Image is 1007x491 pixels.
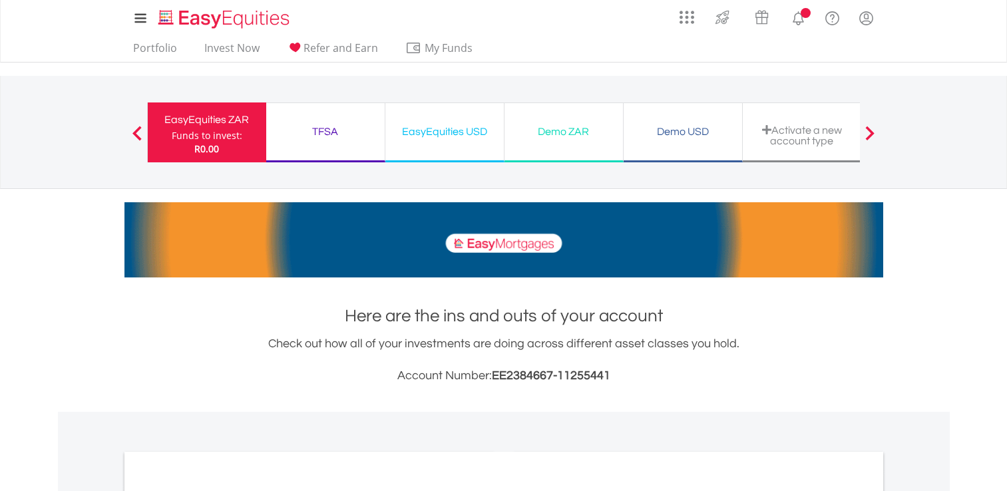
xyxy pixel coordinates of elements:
[303,41,378,55] span: Refer and Earn
[124,202,883,277] img: EasyMortage Promotion Banner
[751,124,853,146] div: Activate a new account type
[849,3,883,33] a: My Profile
[405,39,493,57] span: My Funds
[156,110,258,129] div: EasyEquities ZAR
[124,367,883,385] h3: Account Number:
[199,41,265,62] a: Invest Now
[815,3,849,30] a: FAQ's and Support
[680,10,694,25] img: grid-menu-icon.svg
[742,3,781,28] a: Vouchers
[124,335,883,385] div: Check out how all of your investments are doing across different asset classes you hold.
[492,369,610,382] span: EE2384667-11255441
[128,41,182,62] a: Portfolio
[781,3,815,30] a: Notifications
[274,122,377,141] div: TFSA
[156,8,295,30] img: EasyEquities_Logo.png
[172,129,242,142] div: Funds to invest:
[282,41,383,62] a: Refer and Earn
[711,7,733,28] img: thrive-v2.svg
[153,3,295,30] a: Home page
[124,304,883,328] h1: Here are the ins and outs of your account
[194,142,219,155] span: R0.00
[632,122,734,141] div: Demo USD
[671,3,703,25] a: AppsGrid
[512,122,615,141] div: Demo ZAR
[751,7,773,28] img: vouchers-v2.svg
[393,122,496,141] div: EasyEquities USD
